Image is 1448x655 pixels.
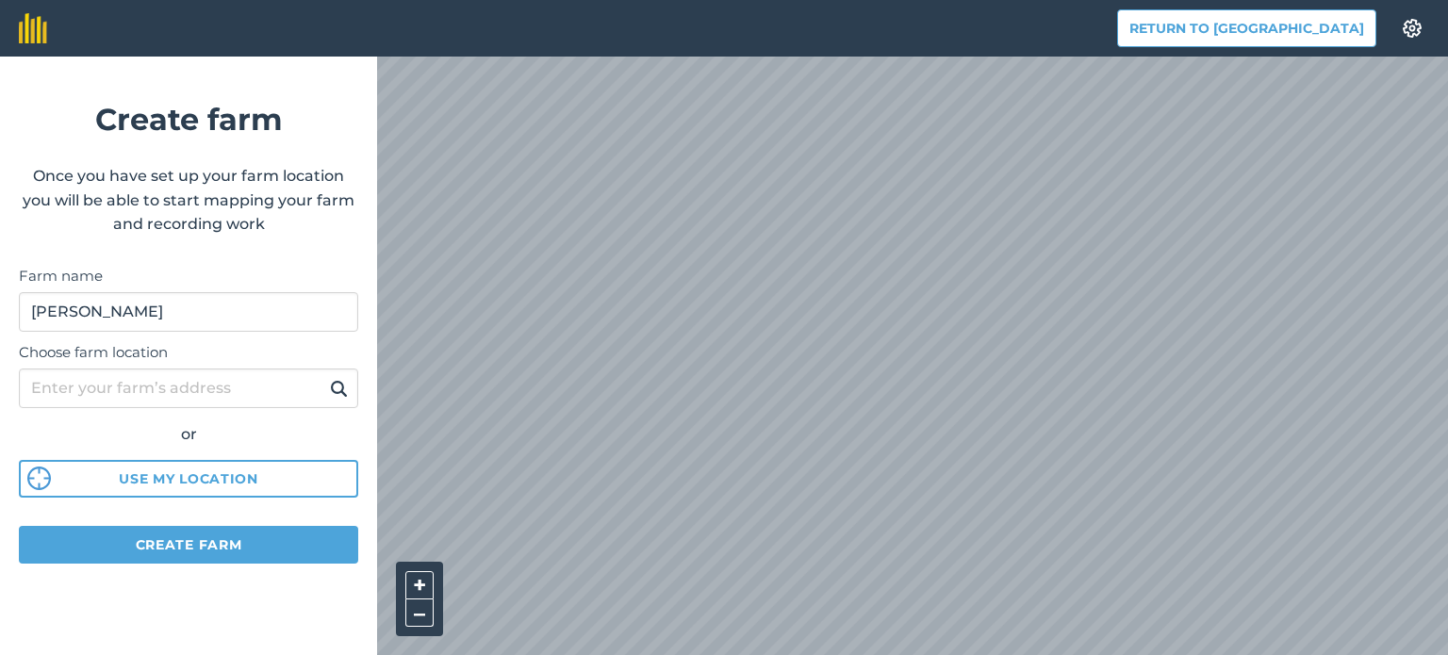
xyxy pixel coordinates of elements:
button: Use my location [19,460,358,498]
button: – [405,599,434,627]
button: Create farm [19,526,358,564]
button: + [405,571,434,599]
img: svg%3e [27,467,51,490]
h1: Create farm [19,95,358,143]
img: A cog icon [1401,19,1423,38]
input: Farm name [19,292,358,332]
label: Choose farm location [19,341,358,364]
p: Once you have set up your farm location you will be able to start mapping your farm and recording... [19,164,358,237]
div: or [19,422,358,447]
input: Enter your farm’s address [19,368,358,408]
img: svg+xml;base64,PHN2ZyB4bWxucz0iaHR0cDovL3d3dy53My5vcmcvMjAwMC9zdmciIHdpZHRoPSIxOSIgaGVpZ2h0PSIyNC... [330,377,348,400]
img: fieldmargin Logo [19,13,47,43]
label: Farm name [19,265,358,287]
button: Return to [GEOGRAPHIC_DATA] [1117,9,1376,47]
